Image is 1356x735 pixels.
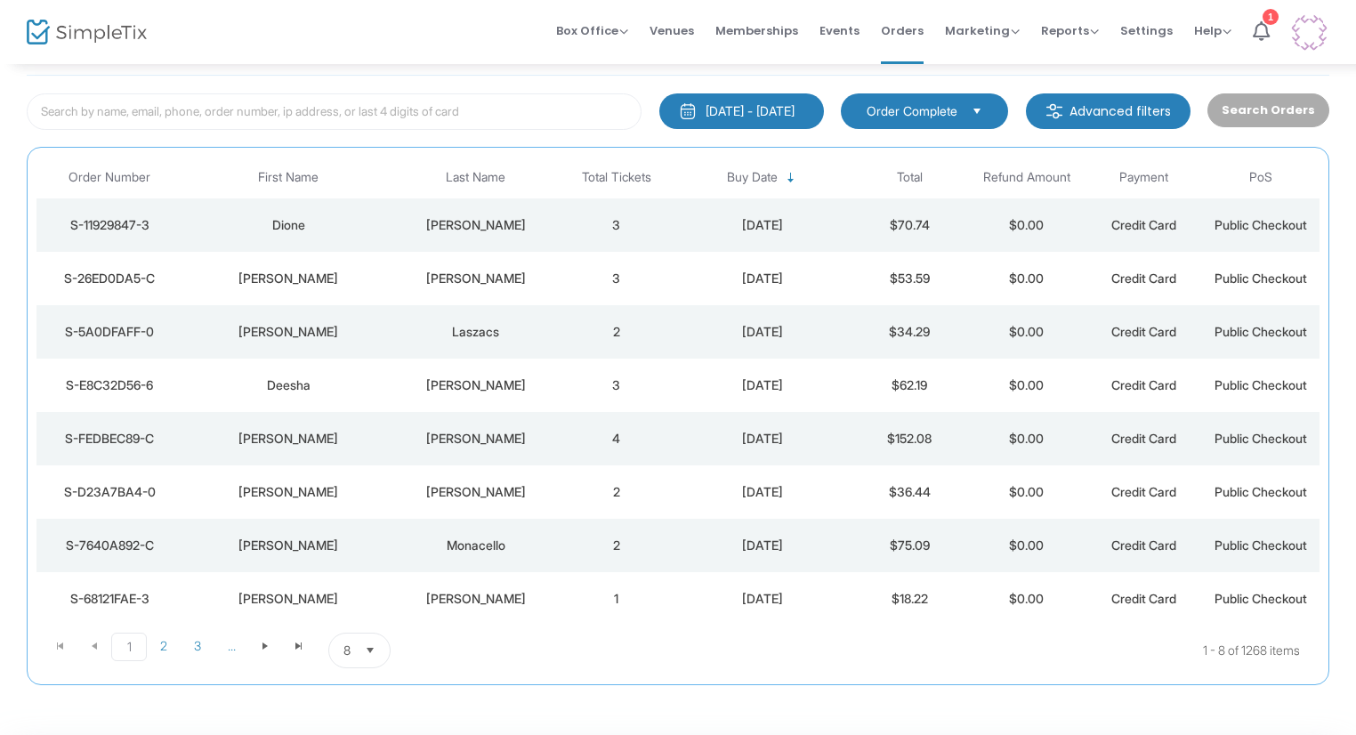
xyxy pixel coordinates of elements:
span: Go to the next page [248,633,282,659]
span: Page 1 [111,633,147,661]
img: filter [1045,102,1063,120]
span: Page 3 [181,633,214,659]
div: Monacello [399,537,553,554]
span: Public Checkout [1215,431,1307,446]
td: 2 [558,305,675,359]
span: Public Checkout [1215,324,1307,339]
td: $75.09 [851,519,968,572]
span: Buy Date [727,170,778,185]
div: 9/13/2025 [680,270,847,287]
div: 9/13/2025 [680,216,847,234]
div: S-FEDBEC89-C [41,430,179,448]
span: Credit Card [1111,537,1176,553]
span: Credit Card [1111,271,1176,286]
td: $70.74 [851,198,968,252]
span: Memberships [715,8,798,53]
div: Casey [188,430,390,448]
div: S-E8C32D56-6 [41,376,179,394]
m-button: Advanced filters [1026,93,1191,129]
button: Select [358,634,383,667]
div: Smith [399,270,553,287]
span: Order Complete [867,102,957,120]
td: $0.00 [968,572,1086,626]
div: Data table [36,157,1320,626]
td: $34.29 [851,305,968,359]
span: Last Name [446,170,505,185]
div: S-D23A7BA4-0 [41,483,179,501]
span: Go to the last page [282,633,316,659]
div: S-68121FAE-3 [41,590,179,608]
div: Jennifer [188,270,390,287]
span: Reports [1041,22,1099,39]
td: $152.08 [851,412,968,465]
input: Search by name, email, phone, order number, ip address, or last 4 digits of card [27,93,642,130]
span: Sortable [784,171,798,185]
span: PoS [1249,170,1272,185]
th: Refund Amount [968,157,1086,198]
div: 9/13/2025 [680,430,847,448]
td: $0.00 [968,359,1086,412]
td: 1 [558,572,675,626]
div: 9/13/2025 [680,483,847,501]
td: $53.59 [851,252,968,305]
div: S-5A0DFAFF-0 [41,323,179,341]
div: 9/13/2025 [680,323,847,341]
div: Deis [399,216,553,234]
span: Orders [881,8,924,53]
button: Select [965,101,989,121]
div: 9/13/2025 [680,376,847,394]
span: Page 2 [147,633,181,659]
div: Mago-Shah [399,376,553,394]
div: [DATE] - [DATE] [706,102,795,120]
span: Payment [1119,170,1168,185]
span: Public Checkout [1215,271,1307,286]
span: Credit Card [1111,591,1176,606]
span: Public Checkout [1215,591,1307,606]
div: Joshua [188,483,390,501]
td: 3 [558,252,675,305]
div: Culbertson [399,483,553,501]
td: $18.22 [851,572,968,626]
span: Box Office [556,22,628,39]
td: $0.00 [968,519,1086,572]
div: S-26ED0DA5-C [41,270,179,287]
div: McVey [399,430,553,448]
th: Total Tickets [558,157,675,198]
span: Public Checkout [1215,217,1307,232]
td: $36.44 [851,465,968,519]
span: Credit Card [1111,217,1176,232]
td: 4 [558,412,675,465]
div: Deesha [188,376,390,394]
td: $0.00 [968,305,1086,359]
span: Credit Card [1111,324,1176,339]
div: Smith [399,590,553,608]
span: Credit Card [1111,431,1176,446]
div: S-7640A892-C [41,537,179,554]
div: Dione [188,216,390,234]
td: 2 [558,519,675,572]
div: Laszacs [399,323,553,341]
span: Events [819,8,860,53]
span: Public Checkout [1215,537,1307,553]
span: First Name [258,170,319,185]
span: Help [1194,22,1231,39]
span: Public Checkout [1215,484,1307,499]
td: $0.00 [968,465,1086,519]
span: Credit Card [1111,377,1176,392]
button: [DATE] - [DATE] [659,93,824,129]
td: $0.00 [968,412,1086,465]
div: S-11929847-3 [41,216,179,234]
td: $62.19 [851,359,968,412]
span: Public Checkout [1215,377,1307,392]
kendo-pager-info: 1 - 8 of 1268 items [568,633,1300,668]
div: 9/13/2025 [680,537,847,554]
span: Marketing [945,22,1020,39]
span: 8 [343,642,351,659]
td: 2 [558,465,675,519]
div: 1 [1263,9,1279,25]
td: $0.00 [968,252,1086,305]
span: Go to the next page [258,639,272,653]
span: Page 4 [214,633,248,659]
th: Total [851,157,968,198]
span: Credit Card [1111,484,1176,499]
